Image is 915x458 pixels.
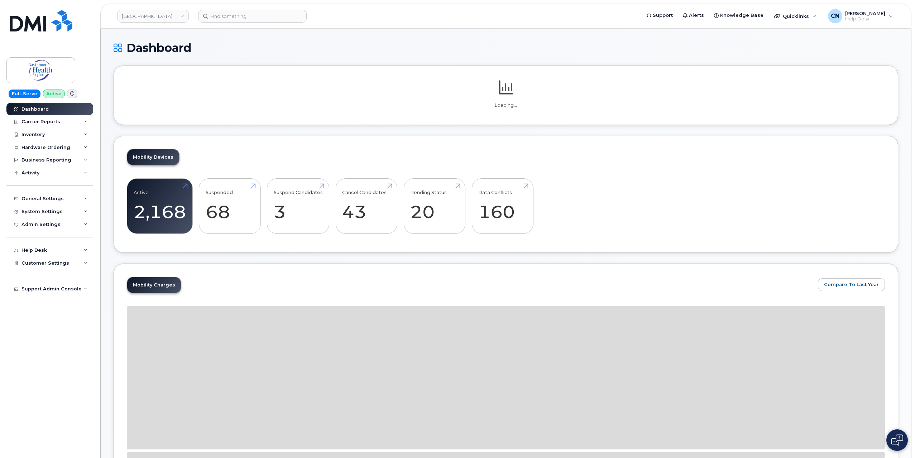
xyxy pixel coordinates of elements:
span: Compare To Last Year [824,281,879,288]
a: Data Conflicts 160 [478,183,527,230]
h1: Dashboard [114,42,898,54]
a: Cancel Candidates 43 [342,183,391,230]
a: Pending Status 20 [410,183,459,230]
a: Mobility Devices [127,149,179,165]
a: Mobility Charges [127,277,181,293]
a: Suspended 68 [206,183,254,230]
a: Active 2,168 [134,183,186,230]
p: Loading... [127,102,885,109]
img: Open chat [891,434,903,446]
button: Compare To Last Year [818,278,885,291]
a: Suspend Candidates 3 [274,183,323,230]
